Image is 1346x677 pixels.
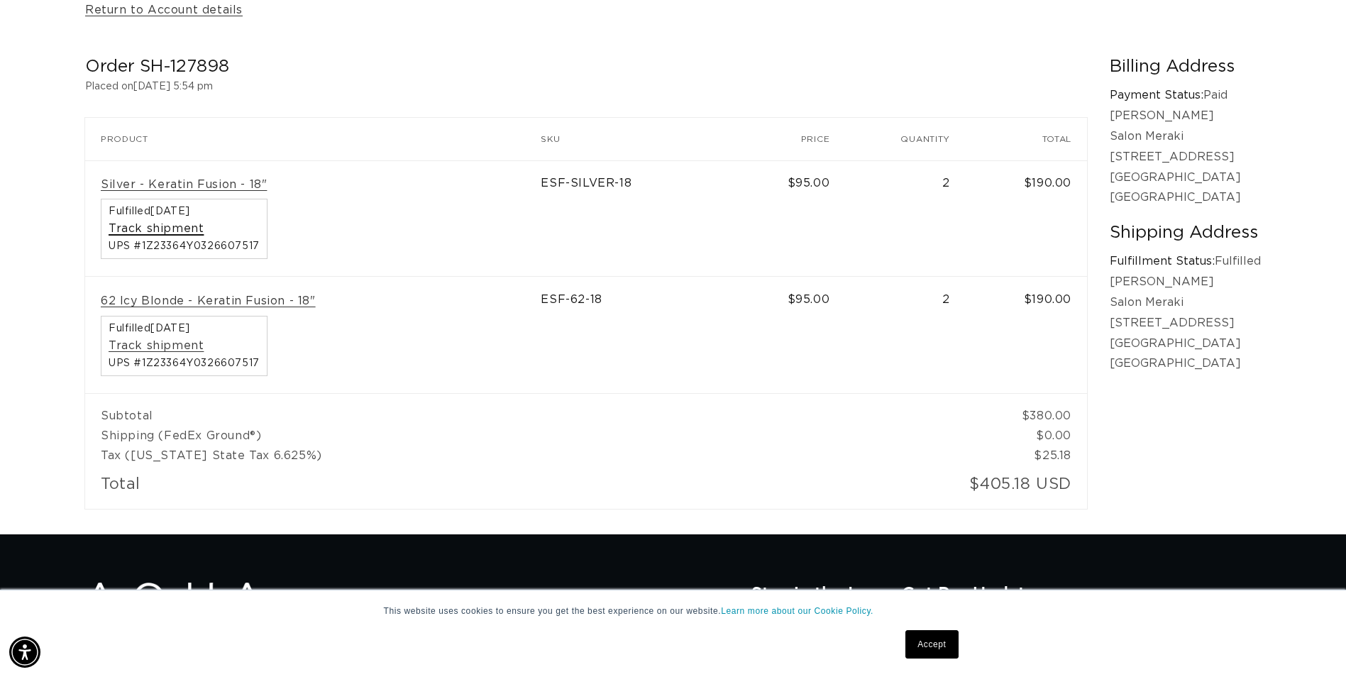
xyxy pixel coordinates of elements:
a: Learn more about our Cookie Policy. [721,606,873,616]
strong: Payment Status: [1110,89,1203,101]
strong: Fulfillment Status: [1110,255,1215,267]
th: Total [966,118,1087,160]
span: $95.00 [788,177,830,189]
td: $25.18 [966,446,1087,466]
td: $405.18 USD [845,466,1087,509]
time: [DATE] 5:54 pm [133,82,213,92]
time: [DATE] [150,207,190,216]
h2: Billing Address [1110,56,1261,78]
td: 2 [845,277,966,393]
img: Aqua Hair Extensions [85,583,263,626]
h2: Stay in the Loop, Get Pro Updates [751,583,1261,602]
td: $380.00 [966,393,1087,426]
p: Placed on [85,78,1087,96]
a: Track shipment [109,221,204,236]
h2: Order SH-127898 [85,56,1087,78]
td: 2 [845,160,966,277]
p: [PERSON_NAME] Salon Meraki [STREET_ADDRESS] [GEOGRAPHIC_DATA] [GEOGRAPHIC_DATA] [1110,272,1261,374]
p: [PERSON_NAME] Salon Meraki [STREET_ADDRESS] [GEOGRAPHIC_DATA] [GEOGRAPHIC_DATA] [1110,106,1261,208]
span: UPS #1Z23364Y0326607517 [109,358,260,368]
span: $95.00 [788,294,830,305]
td: Subtotal [85,393,966,426]
p: Fulfilled [1110,251,1261,272]
span: Fulfilled [109,324,260,334]
th: Quantity [845,118,966,160]
td: $0.00 [966,426,1087,446]
td: Total [85,466,845,509]
a: Accept [905,630,958,659]
a: 62 Icy Blonde - Keratin Fusion - 18" [101,294,316,309]
td: ESF-62-18 [541,277,738,393]
h2: Shipping Address [1110,222,1261,244]
a: Silver - Keratin Fusion - 18" [101,177,267,192]
th: Price [738,118,845,160]
td: ESF-SILVER-18 [541,160,738,277]
p: Paid [1110,85,1261,106]
span: UPS #1Z23364Y0326607517 [109,241,260,251]
p: This website uses cookies to ensure you get the best experience on our website. [384,605,963,617]
td: $190.00 [966,160,1087,277]
td: Tax ([US_STATE] State Tax 6.625%) [85,446,966,466]
iframe: Chat Widget [1275,609,1346,677]
time: [DATE] [150,324,190,334]
td: $190.00 [966,277,1087,393]
td: Shipping (FedEx Ground®) [85,426,966,446]
th: Product [85,118,541,160]
a: Track shipment [109,338,204,353]
th: SKU [541,118,738,160]
div: Accessibility Menu [9,637,40,668]
span: Fulfilled [109,207,260,216]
